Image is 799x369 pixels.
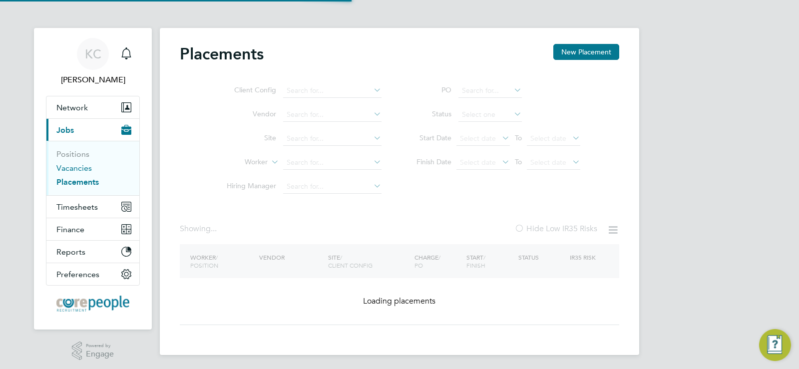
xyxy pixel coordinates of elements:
nav: Main navigation [34,28,152,330]
button: Preferences [46,263,139,285]
div: Jobs [46,141,139,195]
button: Network [46,96,139,118]
button: Jobs [46,119,139,141]
span: Network [56,103,88,112]
span: Kayleigh Craggs [46,74,140,86]
a: Go to home page [46,296,140,312]
span: Powered by [86,342,114,350]
button: Engage Resource Center [759,329,791,361]
span: KC [85,47,101,60]
button: Reports [46,241,139,263]
span: Jobs [56,125,74,135]
span: Preferences [56,270,99,279]
button: Finance [46,218,139,240]
button: New Placement [553,44,619,60]
img: corepeople-logo-retina.png [56,296,129,312]
label: Hide Low IR35 Risks [514,224,597,234]
a: Vacancies [56,163,92,173]
span: Reports [56,247,85,257]
a: Placements [56,177,99,187]
button: Timesheets [46,196,139,218]
a: KC[PERSON_NAME] [46,38,140,86]
span: Finance [56,225,84,234]
span: Timesheets [56,202,98,212]
a: Positions [56,149,89,159]
a: Powered byEngage [72,342,114,361]
div: Showing [180,224,219,234]
h2: Placements [180,44,264,64]
span: ... [211,224,217,234]
span: Engage [86,350,114,359]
